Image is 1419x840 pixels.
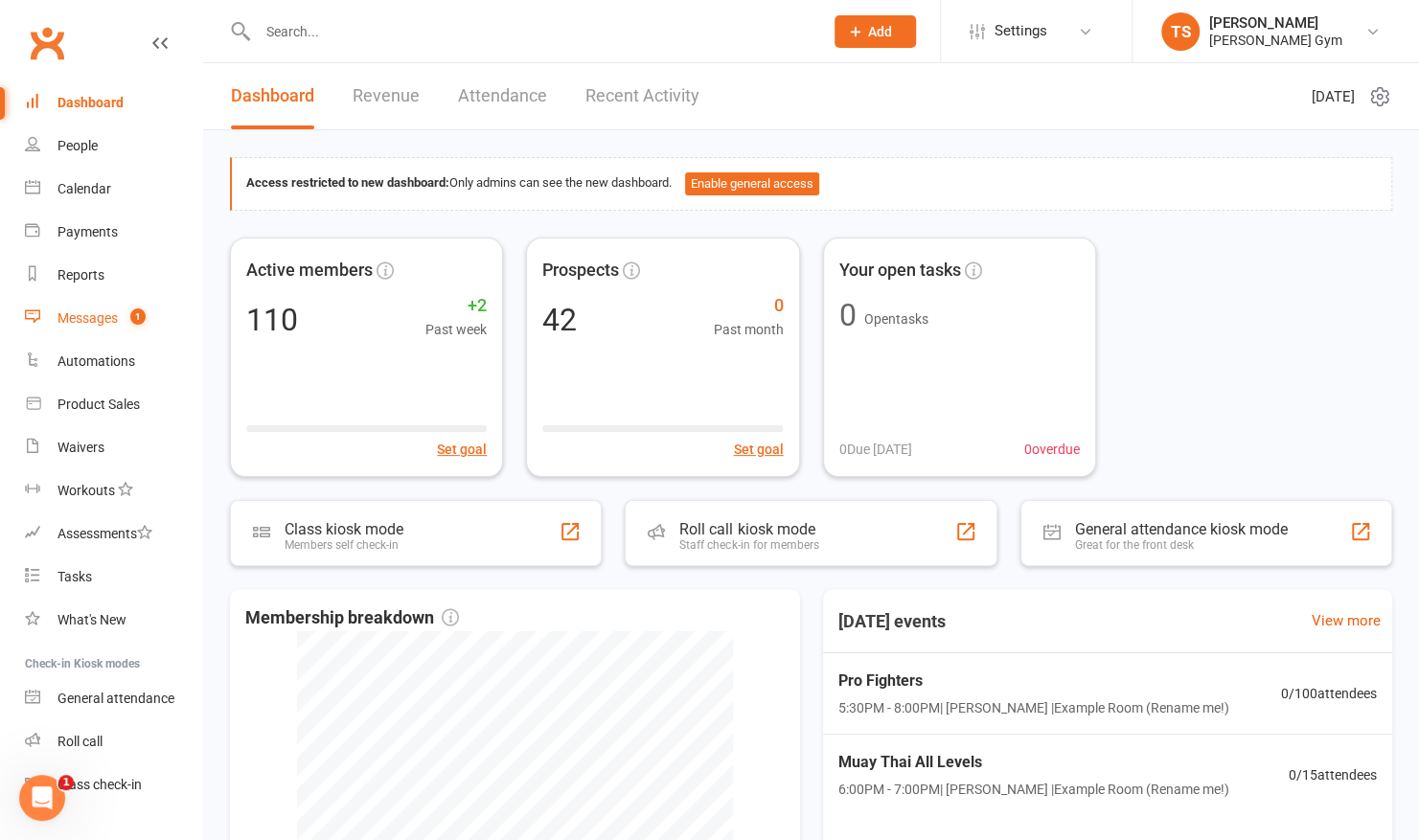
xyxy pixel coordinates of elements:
a: Payments [25,211,202,254]
span: Past month [714,319,784,340]
a: People [25,125,202,168]
a: Class kiosk mode [25,763,202,806]
div: Waivers [57,440,104,455]
button: Enable general access [685,172,819,195]
a: Reports [25,254,202,297]
div: Tasks [57,569,92,584]
div: Payments [57,224,118,239]
a: Calendar [25,168,202,211]
div: Staff check-in for members [679,538,818,552]
span: [DATE] [1312,85,1355,108]
a: Dashboard [231,63,314,129]
a: Assessments [25,512,202,556]
a: Automations [25,340,202,383]
div: Product Sales [57,397,140,412]
span: Prospects [542,257,619,284]
span: Settings [995,10,1047,53]
div: Reports [57,267,104,283]
a: Dashboard [25,81,202,125]
div: [PERSON_NAME] Gym [1209,32,1342,49]
div: Assessments [57,526,152,541]
span: 5:30PM - 8:00PM | [PERSON_NAME] | Example Room (Rename me!) [838,697,1229,718]
span: Your open tasks [839,257,961,284]
button: Set goal [734,439,784,460]
a: Product Sales [25,383,202,426]
span: Open tasks [864,311,928,327]
span: 0 overdue [1024,439,1080,460]
button: Set goal [437,439,487,460]
h3: [DATE] events [823,604,961,639]
a: Revenue [353,63,420,129]
a: Messages 1 [25,297,202,340]
span: Muay Thai All Levels [838,750,1229,775]
div: Class kiosk mode [285,520,403,538]
span: Active members [246,257,373,284]
input: Search... [252,18,810,45]
span: Membership breakdown [245,604,459,632]
div: TS [1161,12,1200,51]
a: Workouts [25,469,202,512]
div: Great for the front desk [1075,538,1288,552]
strong: Access restricted to new dashboard: [246,175,449,190]
span: +2 [425,292,487,320]
a: Attendance [458,63,547,129]
span: 1 [130,308,146,325]
div: Messages [57,310,118,326]
div: Calendar [57,181,111,196]
div: 0 [839,300,857,330]
span: 0 Due [DATE] [839,439,912,460]
div: Members self check-in [285,538,403,552]
span: 0 / 100 attendees [1281,683,1377,704]
div: Workouts [57,483,115,498]
div: People [57,138,98,153]
a: Waivers [25,426,202,469]
a: Tasks [25,556,202,599]
div: Only admins can see the new dashboard. [246,172,1377,195]
div: Class check-in [57,777,142,792]
div: General attendance [57,691,174,706]
iframe: Intercom live chat [19,775,65,821]
a: Clubworx [23,19,71,67]
a: Roll call [25,720,202,763]
div: Roll call [57,734,103,749]
div: General attendance kiosk mode [1075,520,1288,538]
span: 0 / 15 attendees [1289,764,1377,785]
div: Dashboard [57,95,124,110]
div: 110 [246,305,298,335]
a: What's New [25,599,202,642]
span: 0 [714,292,784,320]
a: General attendance kiosk mode [25,677,202,720]
a: Recent Activity [585,63,699,129]
div: [PERSON_NAME] [1209,14,1342,32]
span: Add [868,24,892,39]
span: 1 [58,775,74,790]
a: View more [1312,609,1381,632]
button: Add [835,15,916,48]
span: Pro Fighters [838,669,1229,693]
div: Automations [57,353,135,369]
div: What's New [57,612,126,627]
div: 42 [542,305,577,335]
span: 6:00PM - 7:00PM | [PERSON_NAME] | Example Room (Rename me!) [838,779,1229,800]
div: Roll call kiosk mode [679,520,818,538]
span: Past week [425,319,487,340]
